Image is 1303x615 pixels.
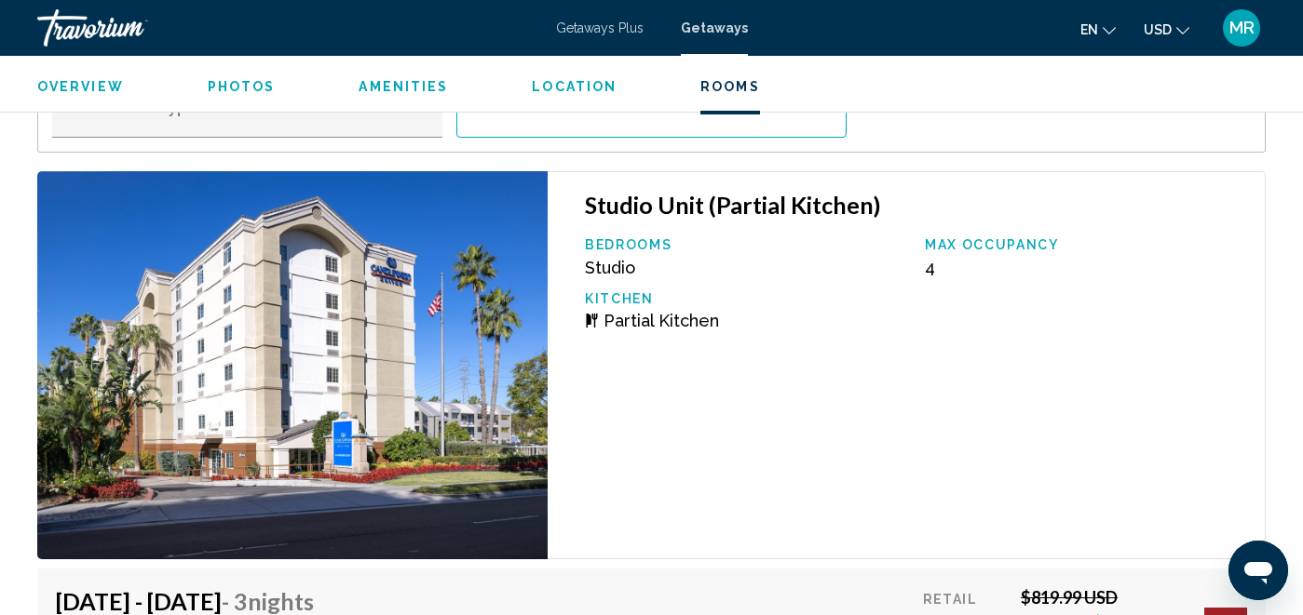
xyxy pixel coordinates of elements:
button: Change currency [1144,16,1189,43]
div: $819.99 USD [1021,587,1247,608]
button: Photos [208,78,276,95]
iframe: Button to launch messaging window [1228,541,1288,600]
p: Bedrooms [585,237,906,252]
span: Photos [208,79,276,94]
img: RY24E01X.jpg [37,171,548,559]
h3: Studio Unit (Partial Kitchen) [585,191,1246,219]
button: User Menu [1217,8,1266,47]
h4: [DATE] - [DATE] [56,587,314,615]
a: Getaways Plus [556,20,644,35]
span: en [1080,22,1098,37]
p: Kitchen [585,291,906,306]
span: Nights [248,587,314,615]
span: USD [1144,22,1172,37]
span: Studio [585,258,635,277]
button: Location [532,78,617,95]
p: Max Occupancy [925,237,1246,252]
span: Overview [37,79,124,94]
span: MR [1229,19,1255,37]
a: Travorium [37,9,537,47]
button: Rooms [700,78,760,95]
button: Overview [37,78,124,95]
span: 4 [925,258,935,277]
span: Location [532,79,617,94]
a: Getaways [681,20,748,35]
span: Rooms [700,79,760,94]
button: Amenities [359,78,448,95]
span: - 3 [222,587,314,615]
span: Partial Kitchen [604,311,719,330]
span: Amenities [359,79,448,94]
button: Change language [1080,16,1116,43]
